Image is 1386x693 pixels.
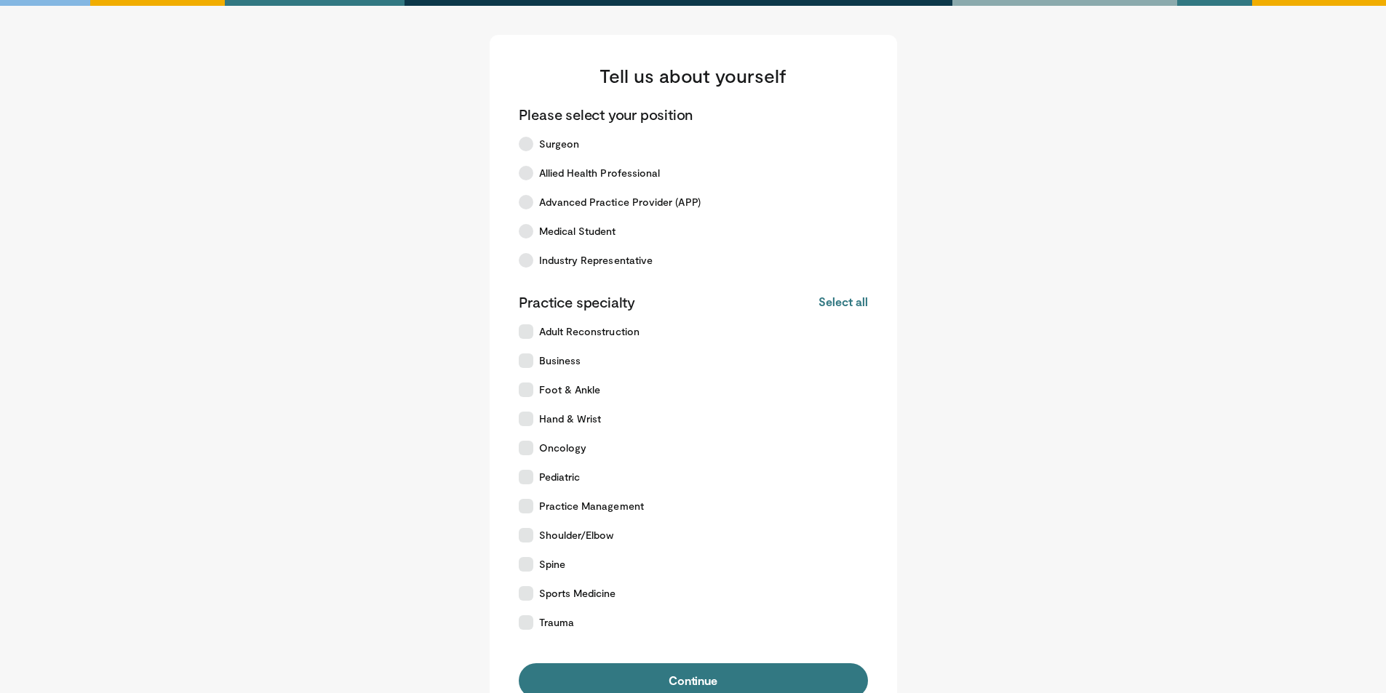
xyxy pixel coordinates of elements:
span: Oncology [539,441,587,455]
span: Business [539,353,581,368]
span: Industry Representative [539,253,653,268]
span: Surgeon [539,137,580,151]
span: Practice Management [539,499,644,513]
span: Advanced Practice Provider (APP) [539,195,701,209]
h3: Tell us about yourself [519,64,868,87]
span: Sports Medicine [539,586,616,601]
button: Select all [819,294,867,310]
span: Foot & Ankle [539,382,601,397]
span: Pediatric [539,470,581,484]
span: Allied Health Professional [539,166,661,180]
span: Hand & Wrist [539,412,602,426]
span: Adult Reconstruction [539,324,640,339]
span: Spine [539,557,565,572]
p: Practice specialty [519,292,635,311]
p: Please select your position [519,105,693,124]
span: Shoulder/Elbow [539,528,614,542]
span: Trauma [539,615,574,630]
span: Medical Student [539,224,616,239]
